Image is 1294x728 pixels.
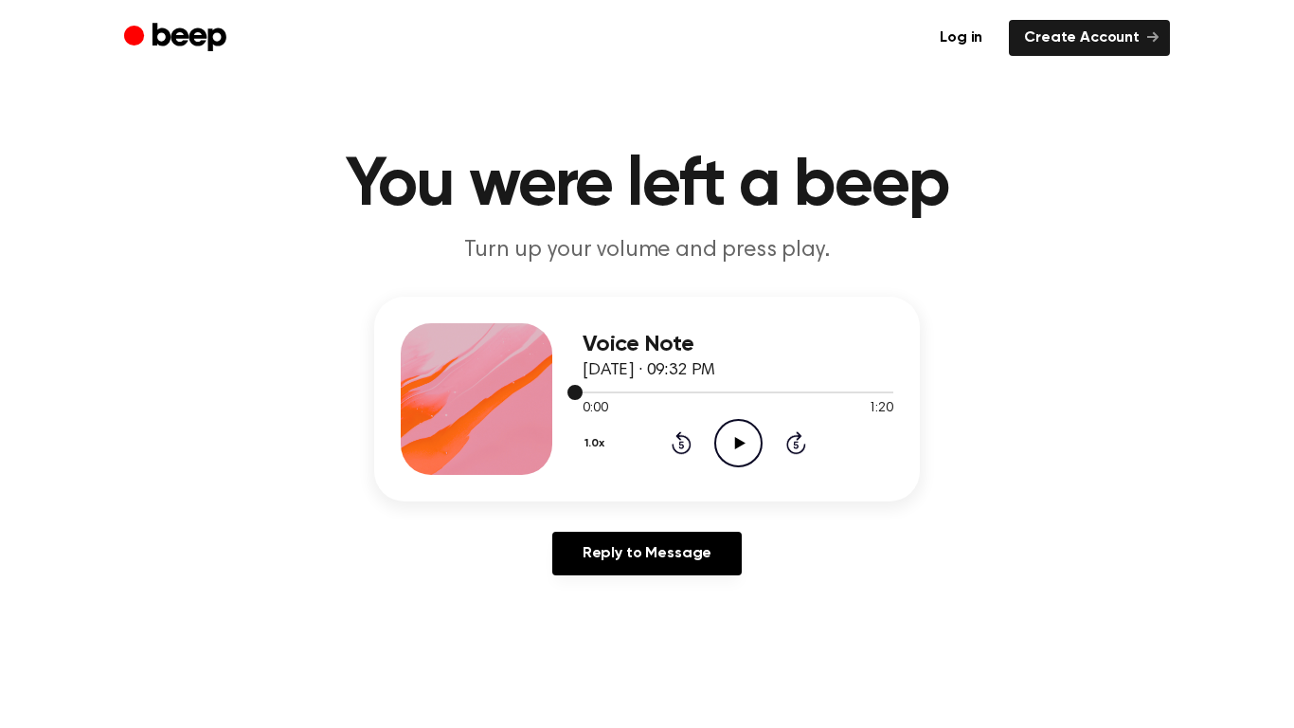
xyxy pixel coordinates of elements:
[583,362,715,379] span: [DATE] · 09:32 PM
[283,235,1011,266] p: Turn up your volume and press play.
[1009,20,1170,56] a: Create Account
[124,20,231,57] a: Beep
[925,20,997,56] a: Log in
[869,399,893,419] span: 1:20
[162,152,1132,220] h1: You were left a beep
[583,399,607,419] span: 0:00
[552,532,742,575] a: Reply to Message
[583,332,893,357] h3: Voice Note
[583,428,612,460] button: 1.0x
